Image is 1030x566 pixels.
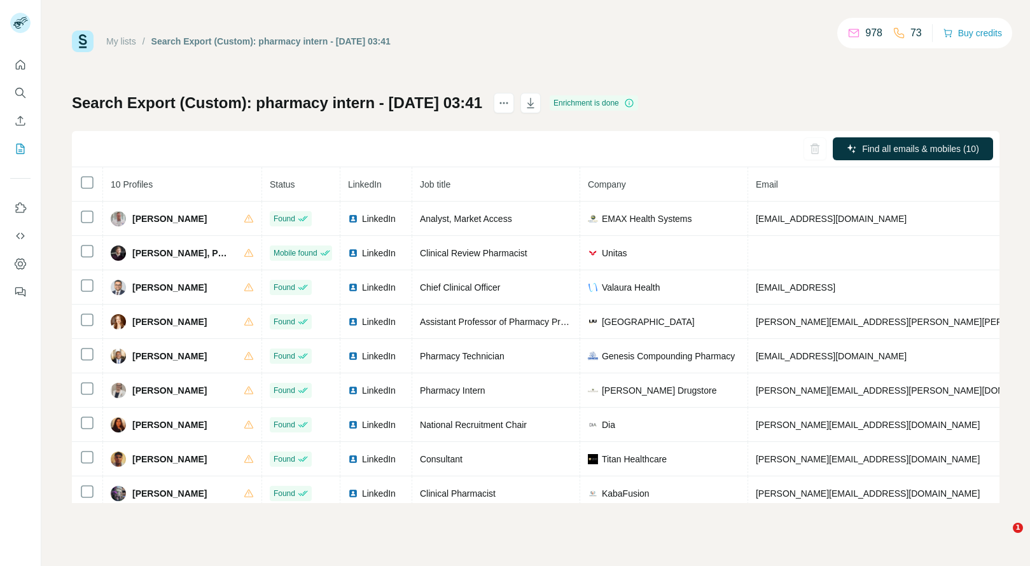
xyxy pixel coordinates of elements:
[602,453,667,466] span: Titan Healthcare
[10,53,31,76] button: Quick start
[910,25,922,41] p: 73
[362,350,396,362] span: LinkedIn
[756,454,980,464] span: [PERSON_NAME][EMAIL_ADDRESS][DOMAIN_NAME]
[420,420,527,430] span: National Recruitment Chair
[588,248,598,258] img: company-logo
[10,224,31,247] button: Use Surfe API
[420,214,512,224] span: Analyst, Market Access
[111,314,126,329] img: Avatar
[756,214,907,224] span: [EMAIL_ADDRESS][DOMAIN_NAME]
[987,523,1017,553] iframe: Intercom live chat
[132,350,207,362] span: [PERSON_NAME]
[111,417,126,432] img: Avatar
[132,418,207,431] span: [PERSON_NAME]
[362,453,396,466] span: LinkedIn
[10,137,31,160] button: My lists
[274,350,295,362] span: Found
[602,247,627,259] span: Unitas
[602,212,692,225] span: EMAX Health Systems
[10,197,31,219] button: Use Surfe on LinkedIn
[106,36,136,46] a: My lists
[420,248,527,258] span: Clinical Review Pharmacist
[362,384,396,397] span: LinkedIn
[111,211,126,226] img: Avatar
[348,454,358,464] img: LinkedIn logo
[588,385,598,396] img: company-logo
[550,95,638,111] div: Enrichment is done
[151,35,391,48] div: Search Export (Custom): pharmacy intern - [DATE] 03:41
[588,282,598,293] img: company-logo
[348,214,358,224] img: LinkedIn logo
[362,315,396,328] span: LinkedIn
[348,179,382,190] span: LinkedIn
[756,282,835,293] span: [EMAIL_ADDRESS]
[132,315,207,328] span: [PERSON_NAME]
[362,487,396,500] span: LinkedIn
[10,109,31,132] button: Enrich CSV
[348,488,358,499] img: LinkedIn logo
[756,420,980,430] span: [PERSON_NAME][EMAIL_ADDRESS][DOMAIN_NAME]
[756,488,980,499] span: [PERSON_NAME][EMAIL_ADDRESS][DOMAIN_NAME]
[862,142,979,155] span: Find all emails & mobiles (10)
[588,420,598,430] img: company-logo
[420,317,584,327] span: Assistant Professor of Pharmacy Practice
[602,350,735,362] span: Genesis Compounding Pharmacy
[274,247,317,259] span: Mobile found
[132,247,231,259] span: [PERSON_NAME], PharmD
[348,420,358,430] img: LinkedIn logo
[362,247,396,259] span: LinkedIn
[756,351,907,361] span: [EMAIL_ADDRESS][DOMAIN_NAME]
[348,248,358,258] img: LinkedIn logo
[362,212,396,225] span: LinkedIn
[111,486,126,501] img: Avatar
[833,137,993,160] button: Find all emails & mobiles (10)
[143,35,145,48] li: /
[348,351,358,361] img: LinkedIn logo
[348,317,358,327] img: LinkedIn logo
[274,385,295,396] span: Found
[132,384,207,397] span: [PERSON_NAME]
[420,454,463,464] span: Consultant
[588,317,598,327] img: company-logo
[588,454,598,464] img: company-logo
[588,179,626,190] span: Company
[588,351,598,361] img: company-logo
[111,280,126,295] img: Avatar
[111,245,126,261] img: Avatar
[111,349,126,364] img: Avatar
[132,453,207,466] span: [PERSON_NAME]
[72,31,94,52] img: Surfe Logo
[588,488,598,499] img: company-logo
[10,280,31,303] button: Feedback
[602,281,660,294] span: Valaura Health
[270,179,295,190] span: Status
[420,385,485,396] span: Pharmacy Intern
[602,418,615,431] span: Dia
[494,93,514,113] button: actions
[865,25,882,41] p: 978
[132,212,207,225] span: [PERSON_NAME]
[274,282,295,293] span: Found
[602,384,717,397] span: [PERSON_NAME] Drugstore
[274,453,295,465] span: Found
[111,179,153,190] span: 10 Profiles
[132,487,207,500] span: [PERSON_NAME]
[602,487,650,500] span: KabaFusion
[274,316,295,328] span: Found
[420,282,501,293] span: Chief Clinical Officer
[1013,523,1023,533] span: 1
[132,281,207,294] span: [PERSON_NAME]
[72,93,482,113] h1: Search Export (Custom): pharmacy intern - [DATE] 03:41
[420,179,450,190] span: Job title
[111,452,126,467] img: Avatar
[348,282,358,293] img: LinkedIn logo
[348,385,358,396] img: LinkedIn logo
[362,281,396,294] span: LinkedIn
[274,213,295,224] span: Found
[10,252,31,275] button: Dashboard
[588,214,598,224] img: company-logo
[420,488,496,499] span: Clinical Pharmacist
[756,179,778,190] span: Email
[274,488,295,499] span: Found
[362,418,396,431] span: LinkedIn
